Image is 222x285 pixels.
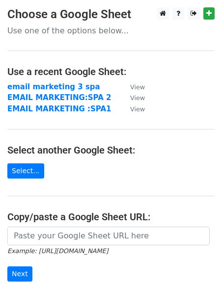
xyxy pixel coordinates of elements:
[7,66,215,78] h4: Use a recent Google Sheet:
[7,7,215,22] h3: Choose a Google Sheet
[120,104,145,113] a: View
[7,266,32,282] input: Next
[120,82,145,91] a: View
[7,144,215,156] h4: Select another Google Sheet:
[7,211,215,223] h4: Copy/paste a Google Sheet URL:
[130,83,145,91] small: View
[7,82,100,91] a: email marketing 3 spa
[7,227,210,245] input: Paste your Google Sheet URL here
[7,104,111,113] a: EMAIL MARKETING :SPA1
[130,105,145,113] small: View
[130,94,145,102] small: View
[7,163,44,179] a: Select...
[120,93,145,102] a: View
[7,26,215,36] p: Use one of the options below...
[7,247,108,255] small: Example: [URL][DOMAIN_NAME]
[7,93,111,102] a: EMAIL MARKETING:SPA 2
